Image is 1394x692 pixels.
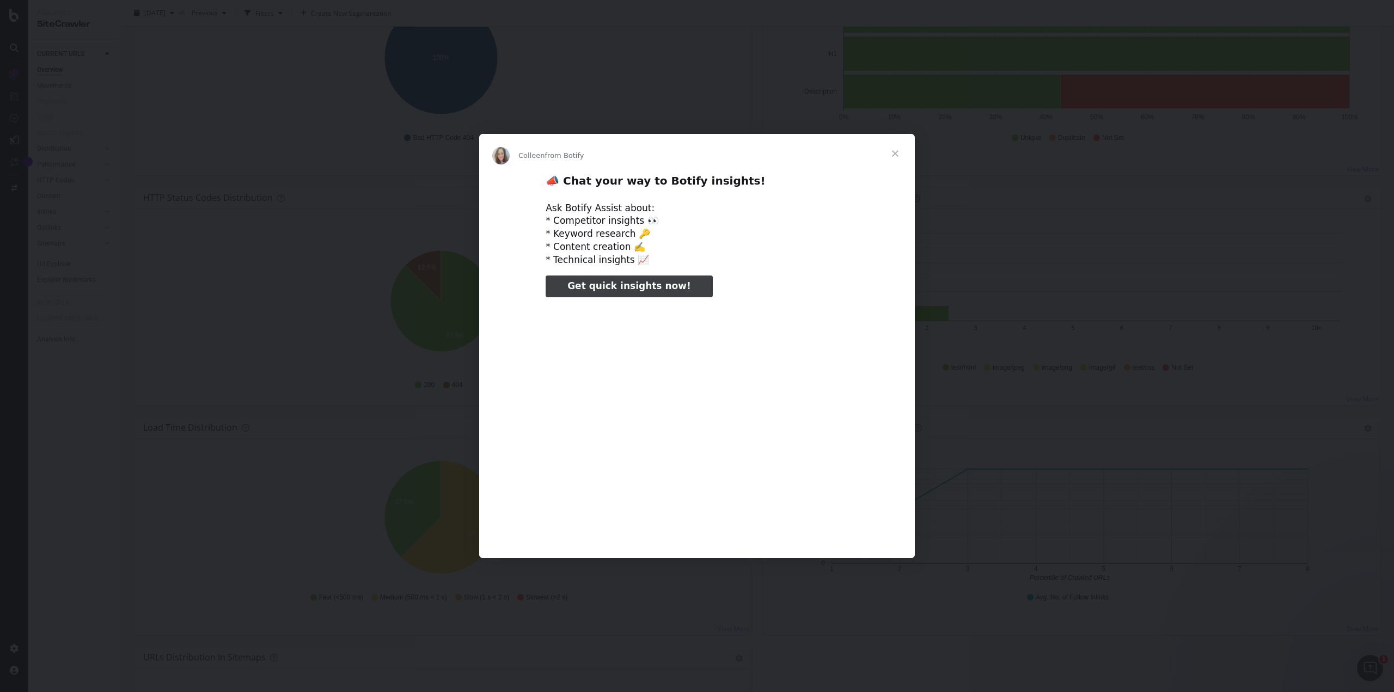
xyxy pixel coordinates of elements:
span: Close [876,134,915,173]
span: Get quick insights now! [567,280,690,291]
span: from Botify [545,151,584,160]
video: Play video [470,307,924,534]
span: Colleen [518,151,545,160]
h2: 📣 Chat your way to Botify insights! [546,174,848,194]
a: Get quick insights now! [546,275,712,297]
div: Ask Botify Assist about: * Competitor insights 👀 * Keyword research 🔑 * Content creation ✍️ * Tec... [546,202,848,267]
img: Profile image for Colleen [492,147,510,164]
